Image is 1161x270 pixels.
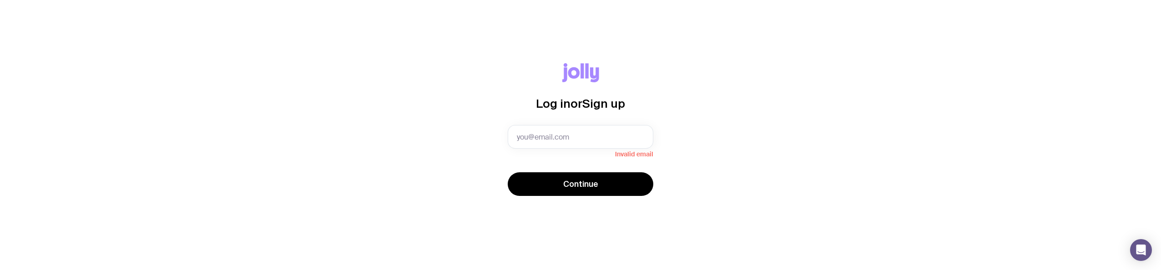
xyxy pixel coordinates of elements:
span: or [570,97,582,110]
span: Log in [536,97,570,110]
div: Open Intercom Messenger [1130,239,1152,261]
input: you@email.com [508,125,653,149]
span: Continue [563,179,598,190]
button: Continue [508,172,653,196]
span: Sign up [582,97,625,110]
span: Invalid email [508,149,653,158]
